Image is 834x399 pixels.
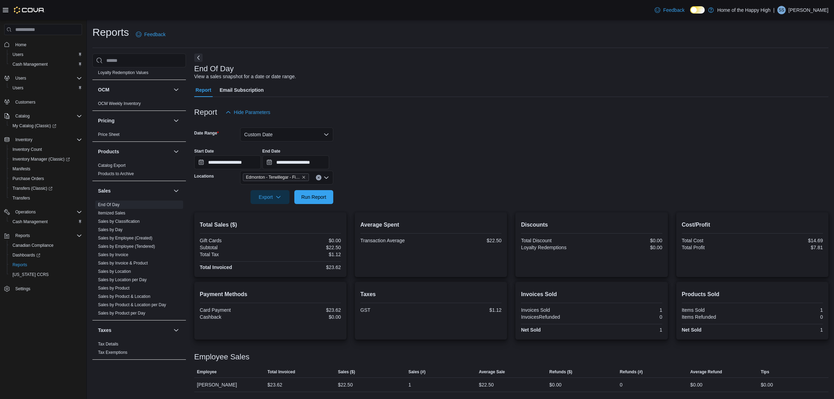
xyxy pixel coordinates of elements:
button: Products [98,148,171,155]
div: $0.00 [549,381,562,389]
span: Canadian Compliance [13,243,54,248]
button: Home [1,39,85,49]
span: Sales by Day [98,227,123,233]
a: Home [13,41,29,49]
span: Price Sheet [98,132,120,137]
a: Customers [13,98,38,106]
span: Sales by Product [98,285,130,291]
a: My Catalog (Classic) [10,122,59,130]
span: Washington CCRS [10,270,82,279]
button: Transfers [7,193,85,203]
a: Sales by Classification [98,219,140,224]
h3: Products [98,148,119,155]
button: Inventory [1,135,85,145]
a: Inventory Count [10,145,45,154]
div: 0 [620,381,623,389]
span: Feedback [663,7,684,14]
a: Transfers (Classic) [7,184,85,193]
a: Transfers [10,194,33,202]
span: Average Sale [479,369,505,375]
span: SS [779,6,784,14]
a: Settings [13,285,33,293]
button: Taxes [172,326,180,334]
button: Users [13,74,29,82]
div: $22.50 [338,381,353,389]
span: Reports [10,261,82,269]
a: End Of Day [98,202,120,207]
span: Sales by Invoice [98,252,128,258]
div: $1.12 [272,252,341,257]
span: Sales by Classification [98,219,140,224]
div: 1 [408,381,411,389]
span: Products to Archive [98,171,134,177]
span: Manifests [10,165,82,173]
a: My Catalog (Classic) [7,121,85,131]
div: $0.00 [272,314,341,320]
span: Reports [15,233,30,238]
button: Users [7,83,85,93]
a: Purchase Orders [10,174,47,183]
button: Canadian Compliance [7,241,85,250]
h2: Taxes [360,290,501,299]
div: Total Cost [682,238,751,243]
button: Run Report [294,190,333,204]
span: My Catalog (Classic) [10,122,82,130]
button: Settings [1,284,85,294]
button: Products [172,147,180,156]
div: Items Refunded [682,314,751,320]
a: Cash Management [10,60,50,68]
a: Manifests [10,165,33,173]
span: Dashboards [10,251,82,259]
div: [PERSON_NAME] [194,378,265,392]
button: Users [7,50,85,59]
a: Tax Exemptions [98,350,128,355]
strong: Total Invoiced [200,264,232,270]
button: Custom Date [240,128,333,141]
h2: Products Sold [682,290,823,299]
a: Transfers (Classic) [10,184,55,193]
h3: Report [194,108,217,116]
a: Dashboards [7,250,85,260]
button: Operations [13,208,39,216]
span: Sales by Product & Location per Day [98,302,166,308]
label: Locations [194,173,214,179]
a: Sales by Product & Location [98,294,150,299]
div: Cashback [200,314,269,320]
span: Transfers (Classic) [13,186,52,191]
div: Total Profit [682,245,751,250]
span: Transfers [13,195,30,201]
div: Sajjad Syed [777,6,786,14]
button: Clear input [316,175,321,180]
span: Operations [15,209,36,215]
span: Cash Management [10,218,82,226]
div: Loyalty Redemptions [521,245,590,250]
h3: Pricing [98,117,114,124]
p: | [773,6,775,14]
span: Users [13,85,23,91]
a: Sales by Location [98,269,131,274]
div: $23.62 [272,307,341,313]
a: Users [10,84,26,92]
div: $22.50 [432,238,501,243]
span: Cash Management [13,219,48,225]
button: Inventory [13,136,35,144]
button: Hide Parameters [223,105,273,119]
span: Inventory Count [10,145,82,154]
span: Purchase Orders [10,174,82,183]
div: $7.81 [754,245,823,250]
div: $1.12 [432,307,501,313]
span: Sales by Product per Day [98,310,145,316]
a: Loyalty Redemption Values [98,70,148,75]
div: 1 [754,327,823,333]
span: Sales ($) [338,369,355,375]
span: Export [255,190,285,204]
span: OCM Weekly Inventory [98,101,141,106]
span: Itemized Sales [98,210,125,216]
div: $23.62 [272,264,341,270]
span: Home [13,40,82,49]
div: View a sales snapshot for a date or date range. [194,73,296,80]
div: Products [92,161,186,181]
div: 1 [754,307,823,313]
